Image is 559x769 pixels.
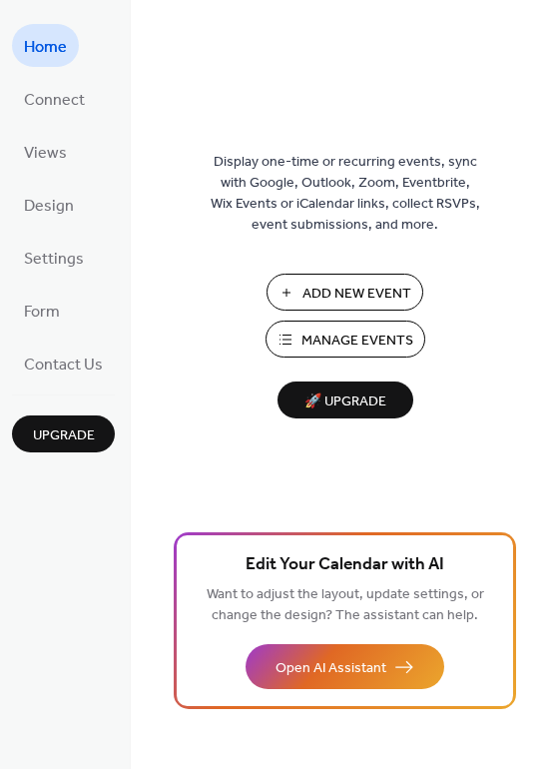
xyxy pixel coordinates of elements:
[207,581,484,629] span: Want to adjust the layout, update settings, or change the design? The assistant can help.
[12,342,115,384] a: Contact Us
[278,382,413,418] button: 🚀 Upgrade
[12,24,79,67] a: Home
[302,284,411,305] span: Add New Event
[24,244,84,275] span: Settings
[301,331,413,352] span: Manage Events
[33,425,95,446] span: Upgrade
[276,658,386,679] span: Open AI Assistant
[24,85,85,116] span: Connect
[266,321,425,358] button: Manage Events
[12,183,86,226] a: Design
[12,77,97,120] a: Connect
[246,644,444,689] button: Open AI Assistant
[246,551,444,579] span: Edit Your Calendar with AI
[267,274,423,311] button: Add New Event
[24,191,74,222] span: Design
[24,350,103,381] span: Contact Us
[12,130,79,173] a: Views
[24,297,60,328] span: Form
[24,32,67,63] span: Home
[211,152,480,236] span: Display one-time or recurring events, sync with Google, Outlook, Zoom, Eventbrite, Wix Events or ...
[12,415,115,452] button: Upgrade
[12,289,72,332] a: Form
[289,388,401,415] span: 🚀 Upgrade
[12,236,96,279] a: Settings
[24,138,67,169] span: Views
